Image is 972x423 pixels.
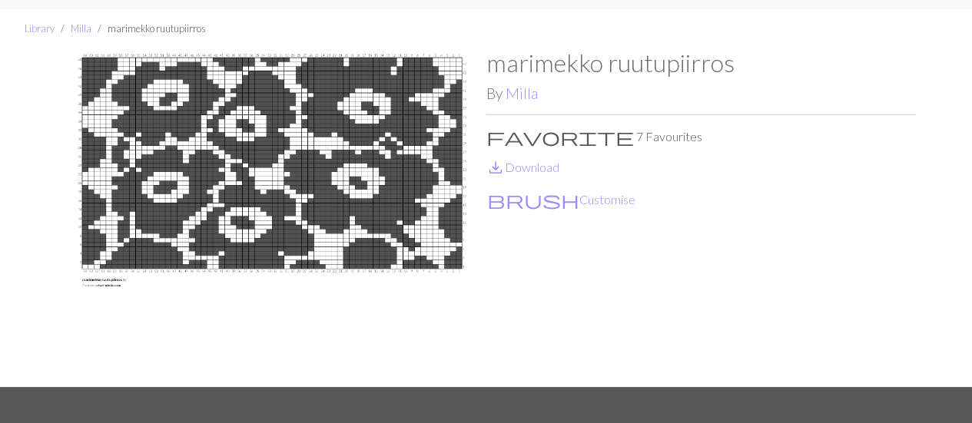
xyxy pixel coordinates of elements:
a: Milla [71,22,91,35]
img: marimekko ruutupiirros [58,48,486,387]
p: 7 Favourites [486,127,915,146]
button: CustomiseCustomise [486,190,636,210]
h2: By [486,84,915,102]
i: Download [486,158,505,177]
i: Customise [487,190,579,209]
a: DownloadDownload [486,160,559,174]
li: marimekko ruutupiirros [91,21,206,36]
span: brush [487,189,579,210]
h1: marimekko ruutupiirros [486,48,915,78]
a: Library [25,22,55,35]
a: Milla [506,84,538,102]
i: Favourite [486,127,634,146]
span: save_alt [486,157,505,178]
span: favorite [486,126,634,147]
